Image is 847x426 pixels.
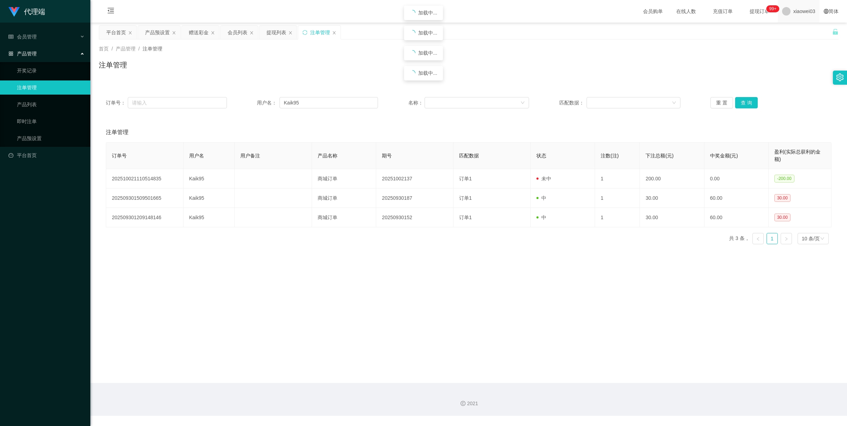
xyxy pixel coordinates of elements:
[288,31,293,35] i: 图标: close
[8,7,20,17] img: logo.9652507e.png
[410,10,415,16] i: icon: loading
[240,153,260,158] span: 用户备注
[8,148,85,162] a: 图标: dashboard平台首页
[673,9,699,14] span: 在线人数
[17,97,85,112] a: 产品列表
[312,208,376,227] td: 商城订单
[536,176,551,181] span: 未中
[376,188,453,208] td: 20250930187
[318,153,337,158] span: 产品名称
[774,194,791,202] span: 30.00
[709,9,736,14] span: 充值订单
[228,26,247,39] div: 会员列表
[382,153,392,158] span: 期号
[145,26,170,39] div: 产品预设置
[459,153,479,158] span: 匹配数据
[410,30,415,36] i: icon: loading
[704,188,769,208] td: 60.00
[595,188,640,208] td: 1
[802,233,820,244] div: 10 条/页
[106,169,184,188] td: 202510021110514835
[756,237,760,241] i: 图标: left
[408,99,425,107] span: 名称：
[536,153,546,158] span: 状态
[418,10,437,16] span: 加载中...
[112,46,113,52] span: /
[24,0,45,23] h1: 代理端
[116,46,136,52] span: 产品管理
[595,208,640,227] td: 1
[376,208,453,227] td: 20250930152
[96,400,841,407] div: 2021
[410,50,415,56] i: icon: loading
[17,114,85,128] a: 即时注单
[280,97,378,108] input: 请输入
[17,131,85,145] a: 产品预设置
[312,169,376,188] td: 商城订单
[184,188,235,208] td: Kaik95
[17,64,85,78] a: 开奖记录
[461,401,465,406] i: 图标: copyright
[17,80,85,95] a: 注单管理
[250,31,254,35] i: 图标: close
[310,26,330,39] div: 注单管理
[8,34,37,40] span: 会员管理
[418,70,437,76] span: 加载中...
[184,169,235,188] td: Kaik95
[106,128,128,137] span: 注单管理
[128,31,132,35] i: 图标: close
[536,215,546,220] span: 中
[836,73,844,81] i: 图标: setting
[767,233,778,244] li: 1
[184,208,235,227] td: Kaik95
[8,34,13,39] i: 图标: table
[746,9,773,14] span: 提现订单
[376,169,453,188] td: 20251002137
[640,208,704,227] td: 30.00
[459,176,472,181] span: 订单1
[172,31,176,35] i: 图标: close
[832,29,839,35] i: 图标: unlock
[781,233,792,244] li: 下一页
[138,46,140,52] span: /
[128,97,227,108] input: 请输入
[106,99,128,107] span: 订单号：
[704,208,769,227] td: 60.00
[640,188,704,208] td: 30.00
[459,215,472,220] span: 订单1
[418,30,437,36] span: 加载中...
[112,153,127,158] span: 订单号
[99,46,109,52] span: 首页
[143,46,162,52] span: 注单管理
[595,169,640,188] td: 1
[8,8,45,14] a: 代理端
[601,153,619,158] span: 注数(注)
[559,99,587,107] span: 匹配数据：
[710,97,733,108] button: 重 置
[211,31,215,35] i: 图标: close
[410,70,415,76] i: icon: loading
[189,26,209,39] div: 赠送彩金
[418,50,437,56] span: 加载中...
[774,214,791,221] span: 30.00
[774,149,821,162] span: 盈利(实际总获利的金额)
[312,188,376,208] td: 商城订单
[672,101,676,106] i: 图标: down
[536,195,546,201] span: 中
[257,99,280,107] span: 用户名：
[8,51,13,56] i: 图标: appstore-o
[784,237,788,241] i: 图标: right
[735,97,758,108] button: 查 询
[459,195,472,201] span: 订单1
[820,236,824,241] i: 图标: down
[824,9,829,14] i: 图标: global
[774,175,794,182] span: -200.00
[640,169,704,188] td: 200.00
[302,30,307,35] i: 图标: sync
[8,51,37,56] span: 产品管理
[729,233,750,244] li: 共 3 条，
[106,188,184,208] td: 202509301509501665
[752,233,764,244] li: 上一页
[521,101,525,106] i: 图标: down
[99,0,123,23] i: 图标: menu-fold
